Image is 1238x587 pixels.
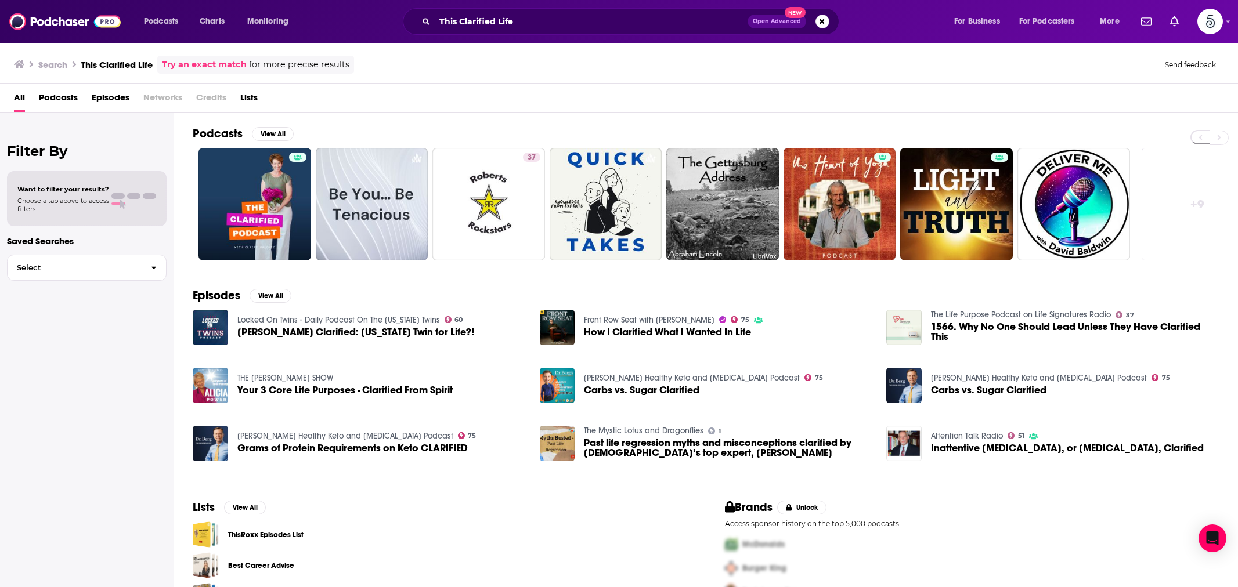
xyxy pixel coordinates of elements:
[1116,311,1134,318] a: 37
[1197,9,1223,34] span: Logged in as Spiral5-G2
[777,501,826,514] button: Unlock
[720,532,742,556] img: First Pro Logo
[931,322,1219,342] a: 1566. Why No One Should Lead Unless They Have Clarified This
[17,185,109,193] span: Want to filter your results?
[237,431,453,441] a: Dr. Berg’s Healthy Keto and Intermittent Fasting Podcast
[1152,374,1170,381] a: 75
[528,152,536,164] span: 37
[1100,13,1120,30] span: More
[193,288,240,303] h2: Episodes
[81,59,153,70] h3: This Clarified Life
[931,443,1204,453] a: Inattentive ADHD, or Sluggish Cognitive Tempo, Clarified
[584,426,703,436] a: The Mystic Lotus and Dragonflies
[458,432,477,439] a: 75
[1197,9,1223,34] button: Show profile menu
[237,443,468,453] a: Grams of Protein Requirements on Keto CLARIFIED
[946,12,1015,31] button: open menu
[741,317,749,323] span: 75
[9,10,121,32] a: Podchaser - Follow, Share and Rate Podcasts
[237,385,453,395] a: Your 3 Core Life Purposes - Clarified From Spirit
[250,289,291,303] button: View All
[193,552,219,578] a: Best Career Advise
[886,368,922,403] img: Carbs vs. Sugar Clarified
[1126,313,1134,318] span: 37
[193,521,219,548] a: ThisRoxx Episodes List
[38,59,67,70] h3: Search
[414,8,850,35] div: Search podcasts, credits, & more...
[468,433,476,439] span: 75
[540,368,575,403] img: Carbs vs. Sugar Clarified
[742,563,786,573] span: Burger King
[193,310,228,345] a: Correa Clarified: Minnesota Twin for Life?!
[540,310,575,345] img: How I Clarified What I Wanted In Life
[1012,12,1092,31] button: open menu
[192,12,232,31] a: Charts
[7,143,167,160] h2: Filter By
[753,19,801,24] span: Open Advanced
[785,7,806,18] span: New
[454,317,463,323] span: 60
[39,88,78,112] a: Podcasts
[886,426,922,461] img: Inattentive ADHD, or Sluggish Cognitive Tempo, Clarified
[523,153,540,162] a: 37
[931,373,1147,383] a: Dr. Berg’s Healthy Keto and Intermittent Fasting Podcast
[7,235,167,247] p: Saved Searches
[143,88,182,112] span: Networks
[540,426,575,461] img: Past life regression myths and misconceptions clarified by India’s top expert, Dr Geetanjali Saxena
[815,375,823,381] span: 75
[193,500,266,514] a: ListsView All
[1199,524,1226,552] div: Open Intercom Messenger
[237,327,474,337] a: Correa Clarified: Minnesota Twin for Life?!
[725,500,773,514] h2: Brands
[14,88,25,112] a: All
[193,126,243,141] h2: Podcasts
[92,88,129,112] a: Episodes
[720,556,742,580] img: Second Pro Logo
[584,385,699,395] a: Carbs vs. Sugar Clarified
[725,519,1220,528] p: Access sponsor history on the top 5,000 podcasts.
[886,310,922,345] a: 1566. Why No One Should Lead Unless They Have Clarified This
[200,13,225,30] span: Charts
[193,368,228,403] img: Your 3 Core Life Purposes - Clarified From Spirit
[931,431,1003,441] a: Attention Talk Radio
[719,429,721,434] span: 1
[247,13,288,30] span: Monitoring
[237,315,440,325] a: Locked On Twins - Daily Podcast On The Minnesota Twins
[954,13,1000,30] span: For Business
[742,539,785,549] span: McDonalds
[252,127,294,141] button: View All
[435,12,748,31] input: Search podcasts, credits, & more...
[224,501,266,514] button: View All
[432,148,545,260] a: 37
[7,255,167,281] button: Select
[237,327,474,337] span: [PERSON_NAME] Clarified: [US_STATE] Twin for Life?!
[193,126,294,141] a: PodcastsView All
[17,197,109,213] span: Choose a tab above to access filters.
[193,426,228,461] img: Grams of Protein Requirements on Keto CLARIFIED
[1008,432,1024,439] a: 51
[144,13,178,30] span: Podcasts
[1162,375,1170,381] span: 75
[196,88,226,112] span: Credits
[1019,13,1075,30] span: For Podcasters
[584,438,872,458] span: Past life regression myths and misconceptions clarified by [DEMOGRAPHIC_DATA]’s top expert, [PERS...
[1136,12,1156,31] a: Show notifications dropdown
[584,315,714,325] a: Front Row Seat with Ken Coleman
[237,373,333,383] a: THE ALICIA POWER SHOW
[239,12,304,31] button: open menu
[584,373,800,383] a: Dr. Berg’s Healthy Keto and Intermittent Fasting Podcast
[931,385,1046,395] span: Carbs vs. Sugar Clarified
